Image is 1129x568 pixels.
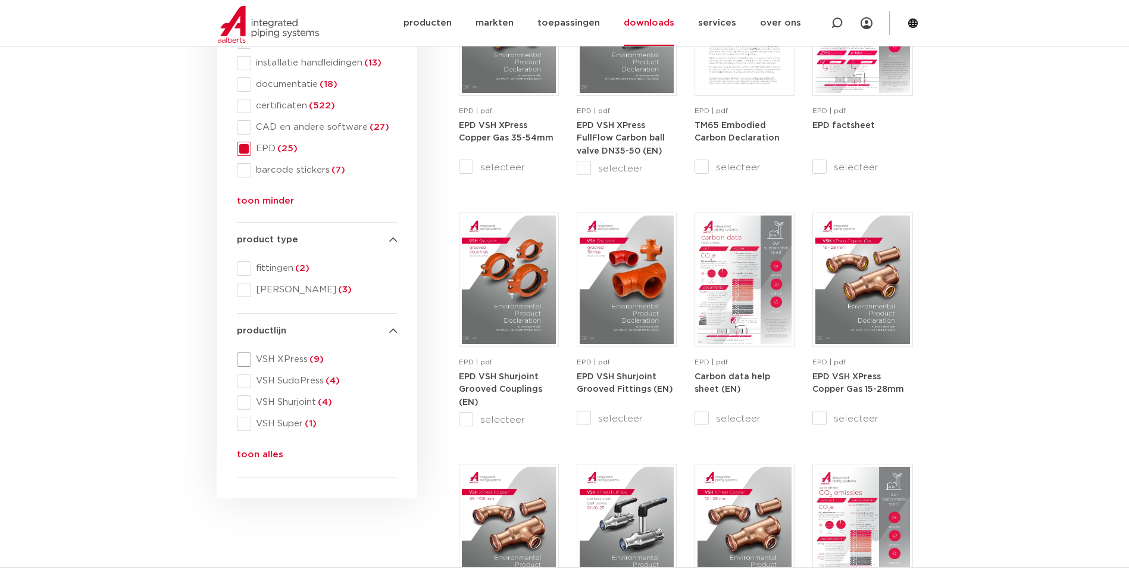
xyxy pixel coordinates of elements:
[237,233,397,247] h4: product type
[330,166,345,174] span: (7)
[459,160,559,174] label: selecteer
[237,324,397,338] h4: productlijn
[812,358,846,366] span: EPD | pdf
[577,411,677,426] label: selecteer
[237,448,283,467] button: toon alles
[251,418,397,430] span: VSH Super
[362,58,381,67] span: (13)
[459,358,492,366] span: EPD | pdf
[318,80,337,89] span: (18)
[695,107,728,114] span: EPD | pdf
[577,121,665,155] a: EPD VSH XPress FullFlow Carbon ball valve DN35-50 (EN)
[293,264,309,273] span: (2)
[812,372,904,394] a: EPD VSH XPress Copper Gas 15-28mm
[237,163,397,177] div: barcode stickers(7)
[336,285,352,294] span: (3)
[459,372,542,407] a: EPD VSH Shurjoint Grooved Couplings (EN)
[695,358,728,366] span: EPD | pdf
[251,263,397,274] span: fittingen
[577,358,610,366] span: EPD | pdf
[237,374,397,388] div: VSH SudoPress(4)
[237,283,397,297] div: [PERSON_NAME](3)
[459,107,492,114] span: EPD | pdf
[368,123,389,132] span: (27)
[237,395,397,410] div: VSH Shurjoint(4)
[251,375,397,387] span: VSH SudoPress
[580,216,674,344] img: VSH-Shurjoint-Grooved-Fittings_A4EPD_5011523_EN-pdf.jpg
[698,216,792,344] img: Carbon-data-help-sheet-pdf.jpg
[695,372,770,394] a: Carbon data help sheet (EN)
[276,144,298,153] span: (25)
[812,107,846,114] span: EPD | pdf
[251,397,397,408] span: VSH Shurjoint
[812,160,912,174] label: selecteer
[324,376,340,385] span: (4)
[815,216,909,344] img: VSH-XPress-Copper-Gas-15-28mm_A4EPD_5011481_EN-pdf.jpg
[251,143,397,155] span: EPD
[695,160,795,174] label: selecteer
[812,121,875,130] a: EPD factsheet
[695,121,780,143] a: TM65 Embodied Carbon Declaration
[237,99,397,113] div: certificaten(522)
[237,352,397,367] div: VSH XPress(9)
[459,413,559,427] label: selecteer
[251,57,397,69] span: installatie handleidingen
[237,194,294,213] button: toon minder
[237,120,397,135] div: CAD en andere software(27)
[577,107,610,114] span: EPD | pdf
[237,261,397,276] div: fittingen(2)
[308,355,324,364] span: (9)
[237,142,397,156] div: EPD(25)
[251,284,397,296] span: [PERSON_NAME]
[695,411,795,426] label: selecteer
[237,56,397,70] div: installatie handleidingen(13)
[251,79,397,90] span: documentatie
[577,372,673,394] a: EPD VSH Shurjoint Grooved Fittings (EN)
[307,101,335,110] span: (522)
[251,121,397,133] span: CAD en andere software
[303,419,317,428] span: (1)
[237,77,397,92] div: documentatie(18)
[316,398,332,407] span: (4)
[459,121,553,143] a: EPD VSH XPress Copper Gas 35-54mm
[237,417,397,431] div: VSH Super(1)
[812,411,912,426] label: selecteer
[251,354,397,366] span: VSH XPress
[251,164,397,176] span: barcode stickers
[251,100,397,112] span: certificaten
[577,161,677,176] label: selecteer
[462,216,556,344] img: VSH-Shurjoint-Grooved-Couplings_A4EPD_5011512_EN-pdf.jpg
